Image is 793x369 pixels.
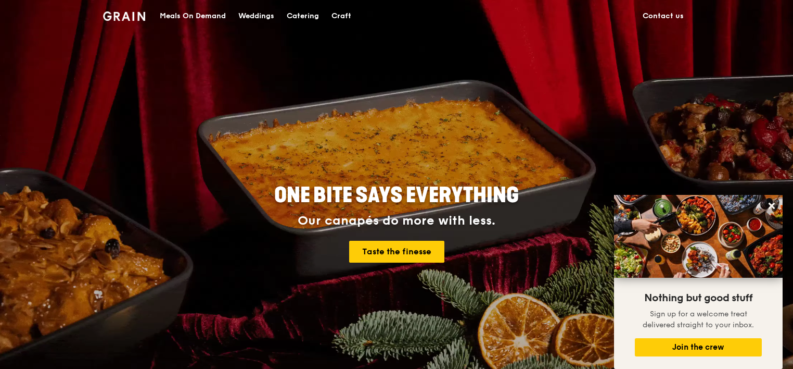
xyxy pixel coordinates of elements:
[325,1,357,32] a: Craft
[614,195,783,278] img: DSC07876-Edit02-Large.jpeg
[238,1,274,32] div: Weddings
[643,310,754,329] span: Sign up for a welcome treat delivered straight to your inbox.
[274,183,519,208] span: ONE BITE SAYS EVERYTHING
[160,1,226,32] div: Meals On Demand
[232,1,280,32] a: Weddings
[635,338,762,356] button: Join the crew
[280,1,325,32] a: Catering
[287,1,319,32] div: Catering
[636,1,690,32] a: Contact us
[209,214,584,228] div: Our canapés do more with less.
[644,292,752,304] span: Nothing but good stuff
[103,11,145,21] img: Grain
[349,241,444,263] a: Taste the finesse
[331,1,351,32] div: Craft
[763,198,780,214] button: Close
